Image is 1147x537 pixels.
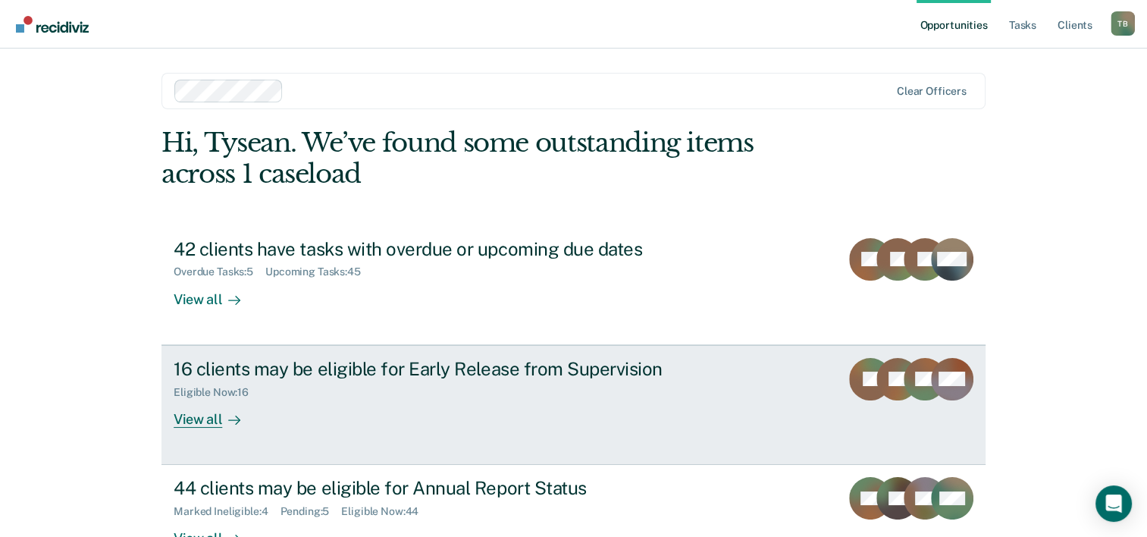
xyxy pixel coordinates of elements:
[1095,485,1132,522] div: Open Intercom Messenger
[174,398,259,428] div: View all
[16,16,89,33] img: Recidiviz
[265,265,373,278] div: Upcoming Tasks : 45
[174,386,261,399] div: Eligible Now : 16
[161,345,986,465] a: 16 clients may be eligible for Early Release from SupervisionEligible Now:16View all
[174,477,706,499] div: 44 clients may be eligible for Annual Report Status
[341,505,431,518] div: Eligible Now : 44
[174,278,259,308] div: View all
[1111,11,1135,36] button: Profile dropdown button
[174,238,706,260] div: 42 clients have tasks with overdue or upcoming due dates
[161,127,820,190] div: Hi, Tysean. We’ve found some outstanding items across 1 caseload
[897,85,967,98] div: Clear officers
[174,265,265,278] div: Overdue Tasks : 5
[161,226,986,345] a: 42 clients have tasks with overdue or upcoming due datesOverdue Tasks:5Upcoming Tasks:45View all
[174,505,280,518] div: Marked Ineligible : 4
[1111,11,1135,36] div: T B
[280,505,342,518] div: Pending : 5
[174,358,706,380] div: 16 clients may be eligible for Early Release from Supervision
